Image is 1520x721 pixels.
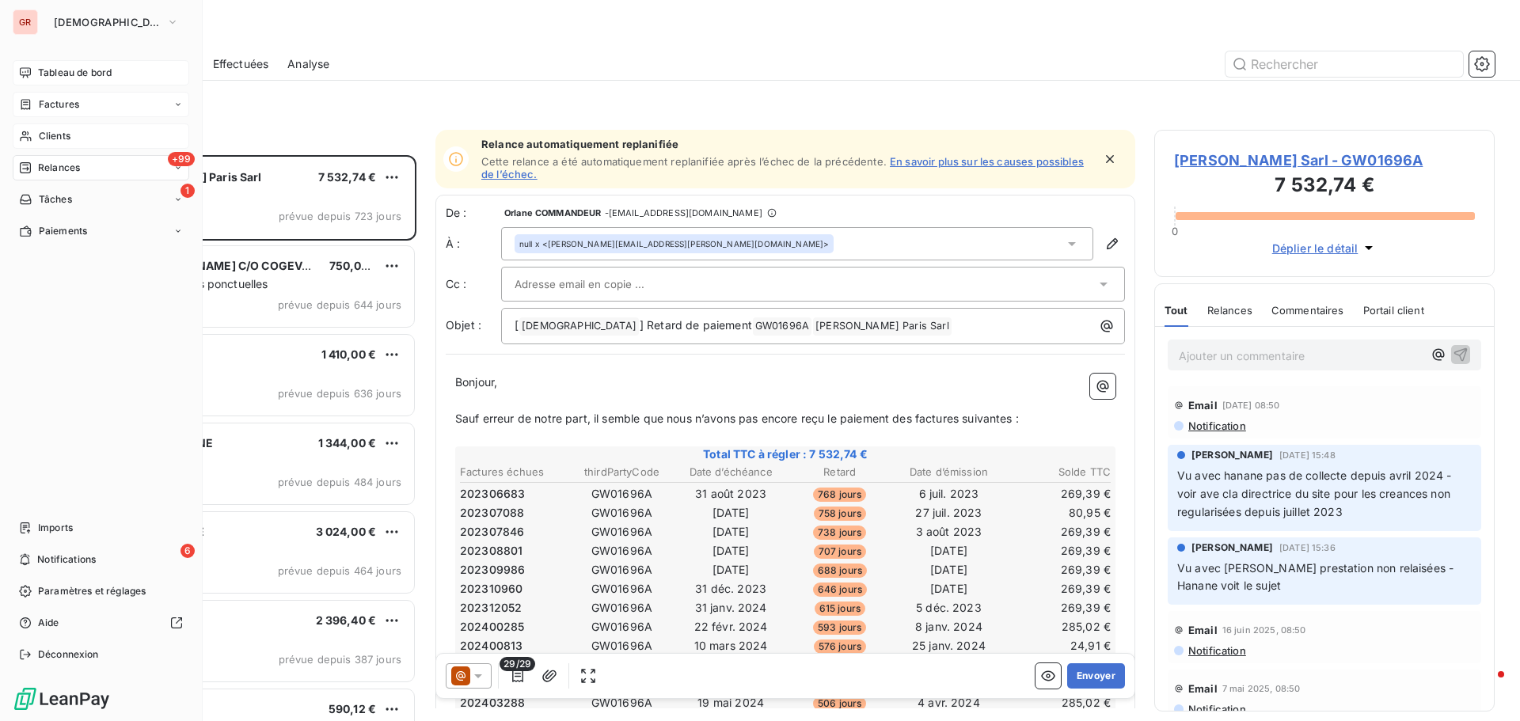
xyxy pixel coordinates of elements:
span: 768 jours [813,488,866,502]
span: Tableau de bord [38,66,112,80]
h3: 7 532,74 € [1174,171,1475,203]
span: 3 024,00 € [316,525,377,538]
span: Notification [1187,419,1246,432]
span: prévue depuis 636 jours [278,387,401,400]
th: Retard [786,464,894,480]
td: 269,39 € [1004,523,1111,541]
span: prévue depuis 387 jours [279,653,401,666]
td: 269,39 € [1004,599,1111,617]
span: 202308801 [460,543,522,559]
td: [DATE] [895,580,1003,598]
span: 202309986 [460,562,525,578]
span: [DEMOGRAPHIC_DATA] [519,317,639,336]
span: Factures [39,97,79,112]
td: 31 janv. 2024 [677,599,785,617]
span: 202310960 [460,581,522,597]
span: Déconnexion [38,647,99,662]
span: prévue depuis 464 jours [278,564,401,577]
span: 202312052 [460,600,522,616]
span: Relances [38,161,80,175]
input: Adresse email en copie ... [515,272,685,296]
span: Effectuées [213,56,269,72]
span: Aide [38,616,59,630]
td: 269,39 € [1004,485,1111,503]
td: GW01696A [568,504,676,522]
span: 688 jours [813,564,867,578]
span: [PERSON_NAME] [1191,541,1273,555]
td: [DATE] [677,523,785,541]
a: En savoir plus sur les causes possibles de l’échec. [481,155,1084,180]
td: 31 août 2023 [677,485,785,503]
td: GW01696A [568,618,676,636]
span: Analyse [287,56,329,72]
span: 7 532,74 € [318,170,377,184]
span: Orlane COMMANDEUR [504,208,602,218]
span: 202400813 [460,638,522,654]
td: [DATE] [677,504,785,522]
div: <[PERSON_NAME][EMAIL_ADDRESS][PERSON_NAME][DOMAIN_NAME]> [519,238,829,249]
span: De : [446,205,501,221]
td: 285,02 € [1004,618,1111,636]
span: Commentaires [1271,304,1344,317]
a: Aide [13,610,189,636]
span: Relances [1207,304,1252,317]
span: Cette relance a été automatiquement replanifiée après l’échec de la précédente. [481,155,887,168]
th: thirdPartyCode [568,464,676,480]
td: 6 juil. 2023 [895,485,1003,503]
span: [PERSON_NAME] Sarl - GW01696A [1174,150,1475,171]
td: GW01696A [568,637,676,655]
span: Bonjour, [455,375,497,389]
span: Email [1188,399,1218,412]
td: 5 déc. 2023 [895,599,1003,617]
span: GW01696A [753,317,811,336]
span: +99 [168,152,195,166]
span: prévue depuis 484 jours [278,476,401,488]
span: Imports [38,521,73,535]
td: GW01696A [568,599,676,617]
th: Date d’émission [895,464,1003,480]
td: 19 mai 2024 [677,694,785,712]
span: Vu avec hanane pas de collecte depuis avril 2024 - voir ave cla directrice du site pour les crean... [1177,469,1455,518]
button: Envoyer [1067,663,1125,689]
span: [DATE] 08:50 [1222,400,1280,410]
span: 1 344,00 € [318,436,377,450]
span: 646 jours [813,582,867,597]
span: 2 396,40 € [316,613,377,627]
td: 3 août 2023 [895,523,1003,541]
td: GW01696A [568,694,676,712]
span: 758 jours [814,507,866,521]
button: Déplier le détail [1267,239,1382,257]
span: null x [519,238,539,249]
span: 7 mai 2025, 08:50 [1222,684,1301,693]
td: 269,39 € [1004,580,1111,598]
span: Notification [1187,644,1246,657]
span: 750,00 € [329,259,379,272]
span: 590,12 € [329,702,376,715]
td: 269,39 € [1004,561,1111,579]
span: 202403288 [460,695,525,711]
input: Rechercher [1225,51,1463,77]
span: 202306683 [460,486,525,502]
span: Portail client [1363,304,1424,317]
span: Sauf erreur de notre part, il semble que nous n’avons pas encore reçu le paiement des factures su... [455,412,1019,425]
div: GR [13,9,38,35]
span: 6 [180,544,195,558]
span: Notifications [37,552,96,567]
span: 506 jours [813,696,866,711]
td: [DATE] [895,561,1003,579]
span: 0 [1172,225,1178,237]
span: Paiements [39,224,87,238]
span: 29/29 [500,657,535,671]
span: Email [1188,682,1218,695]
span: 16 juin 2025, 08:50 [1222,625,1306,635]
td: 31 déc. 2023 [677,580,785,598]
span: [PERSON_NAME] Paris Sarl [813,317,952,336]
td: 4 avr. 2024 [895,694,1003,712]
span: 1 [180,184,195,198]
label: Cc : [446,276,501,292]
span: Tout [1165,304,1188,317]
span: prévue depuis 723 jours [279,210,401,222]
span: prévue depuis 644 jours [278,298,401,311]
span: ] Retard de paiement [640,318,752,332]
th: Factures échues [459,464,567,480]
